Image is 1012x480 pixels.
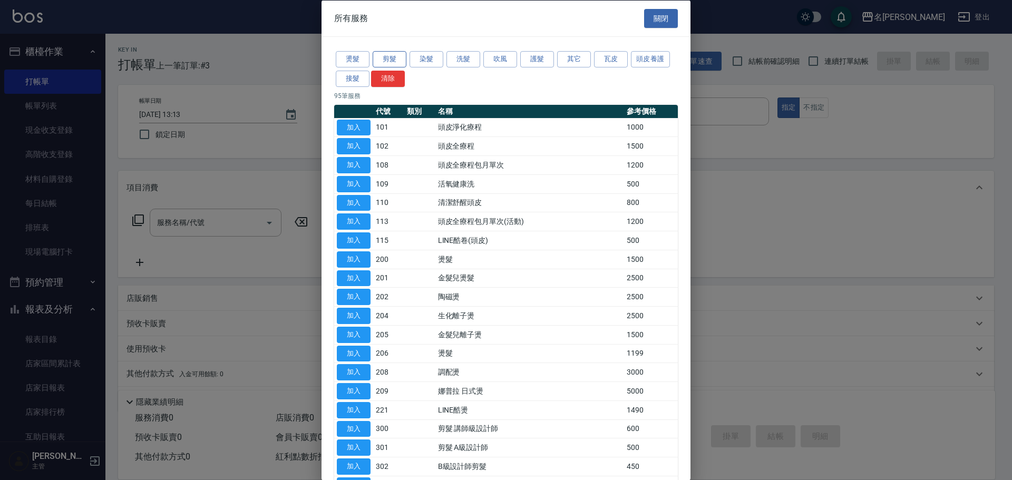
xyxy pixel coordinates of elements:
p: 95 筆服務 [334,91,678,100]
td: 金髮兒離子燙 [435,325,624,344]
td: 221 [373,400,404,419]
td: 1500 [624,250,678,269]
button: 加入 [337,289,371,305]
button: 加入 [337,232,371,249]
td: 500 [624,174,678,193]
th: 代號 [373,104,404,118]
td: 活氧健康洗 [435,174,624,193]
td: 209 [373,381,404,400]
td: 2500 [624,269,678,288]
td: 1500 [624,325,678,344]
button: 加入 [337,364,371,380]
td: 5000 [624,381,678,400]
td: 113 [373,212,404,231]
td: 3000 [624,363,678,381]
button: 加入 [337,157,371,173]
button: 加入 [337,383,371,399]
td: 200 [373,250,404,269]
td: LINE酷燙 [435,400,624,419]
button: 加入 [337,175,371,192]
td: 101 [373,118,404,137]
button: 加入 [337,401,371,418]
button: 燙髮 [336,51,369,67]
td: 陶磁燙 [435,287,624,306]
td: 1199 [624,344,678,363]
th: 類別 [404,104,435,118]
td: 202 [373,287,404,306]
button: 其它 [557,51,591,67]
button: 加入 [337,270,371,286]
td: 206 [373,344,404,363]
td: 115 [373,231,404,250]
button: 清除 [371,70,405,86]
td: 201 [373,269,404,288]
td: 1200 [624,212,678,231]
td: 109 [373,174,404,193]
td: 1500 [624,136,678,155]
button: 頭皮養護 [631,51,670,67]
td: 2500 [624,306,678,325]
button: 加入 [337,326,371,342]
button: 加入 [337,345,371,361]
td: 204 [373,306,404,325]
td: 500 [624,438,678,457]
td: B級設計師剪髮 [435,457,624,476]
button: 瓦皮 [594,51,628,67]
td: 生化離子燙 [435,306,624,325]
td: 燙髮 [435,250,624,269]
span: 所有服務 [334,13,368,23]
td: 剪髮 講師級設計師 [435,419,624,438]
td: 1490 [624,400,678,419]
td: 450 [624,457,678,476]
button: 接髮 [336,70,369,86]
td: 頭皮全療程包月單次 [435,155,624,174]
td: 108 [373,155,404,174]
button: 加入 [337,213,371,230]
td: 頭皮全療程 [435,136,624,155]
td: 205 [373,325,404,344]
td: LINE酷卷(頭皮) [435,231,624,250]
button: 加入 [337,119,371,135]
td: 金髮兒燙髮 [435,269,624,288]
td: 208 [373,363,404,381]
button: 關閉 [644,8,678,28]
button: 加入 [337,251,371,267]
button: 加入 [337,194,371,211]
button: 加入 [337,439,371,456]
td: 燙髮 [435,344,624,363]
button: 染髮 [410,51,443,67]
td: 頭皮淨化療程 [435,118,624,137]
td: 500 [624,231,678,250]
td: 102 [373,136,404,155]
td: 頭皮全療程包月單次(活動) [435,212,624,231]
button: 洗髮 [446,51,480,67]
th: 名稱 [435,104,624,118]
td: 娜普拉 日式燙 [435,381,624,400]
td: 清潔舒醒頭皮 [435,193,624,212]
button: 加入 [337,420,371,437]
th: 參考價格 [624,104,678,118]
td: 調配燙 [435,363,624,381]
button: 加入 [337,458,371,475]
td: 110 [373,193,404,212]
button: 加入 [337,138,371,154]
button: 護髮 [520,51,554,67]
td: 剪髮 A級設計師 [435,438,624,457]
button: 剪髮 [373,51,406,67]
button: 加入 [337,308,371,324]
button: 吹風 [483,51,517,67]
td: 302 [373,457,404,476]
td: 301 [373,438,404,457]
td: 1000 [624,118,678,137]
td: 600 [624,419,678,438]
td: 2500 [624,287,678,306]
td: 1200 [624,155,678,174]
td: 800 [624,193,678,212]
td: 300 [373,419,404,438]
